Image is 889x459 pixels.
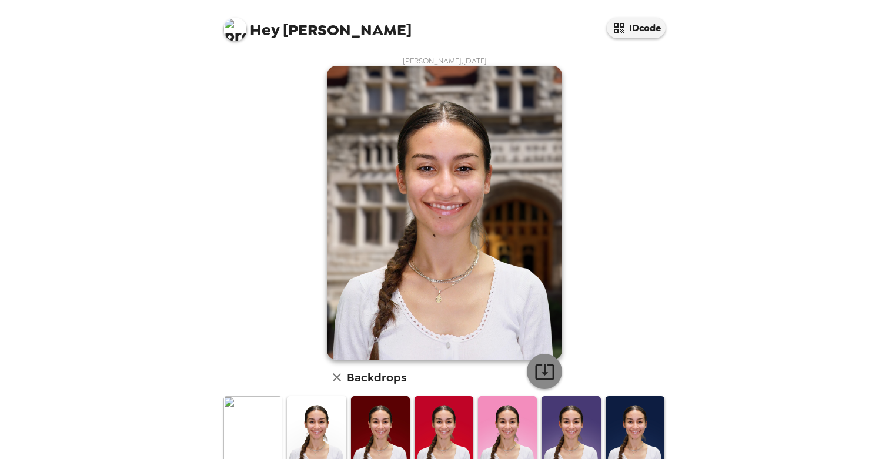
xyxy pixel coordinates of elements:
[223,18,247,41] img: profile pic
[403,56,487,66] span: [PERSON_NAME] , [DATE]
[607,18,666,38] button: IDcode
[250,19,279,41] span: Hey
[223,12,412,38] span: [PERSON_NAME]
[347,368,406,387] h6: Backdrops
[327,66,562,360] img: user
